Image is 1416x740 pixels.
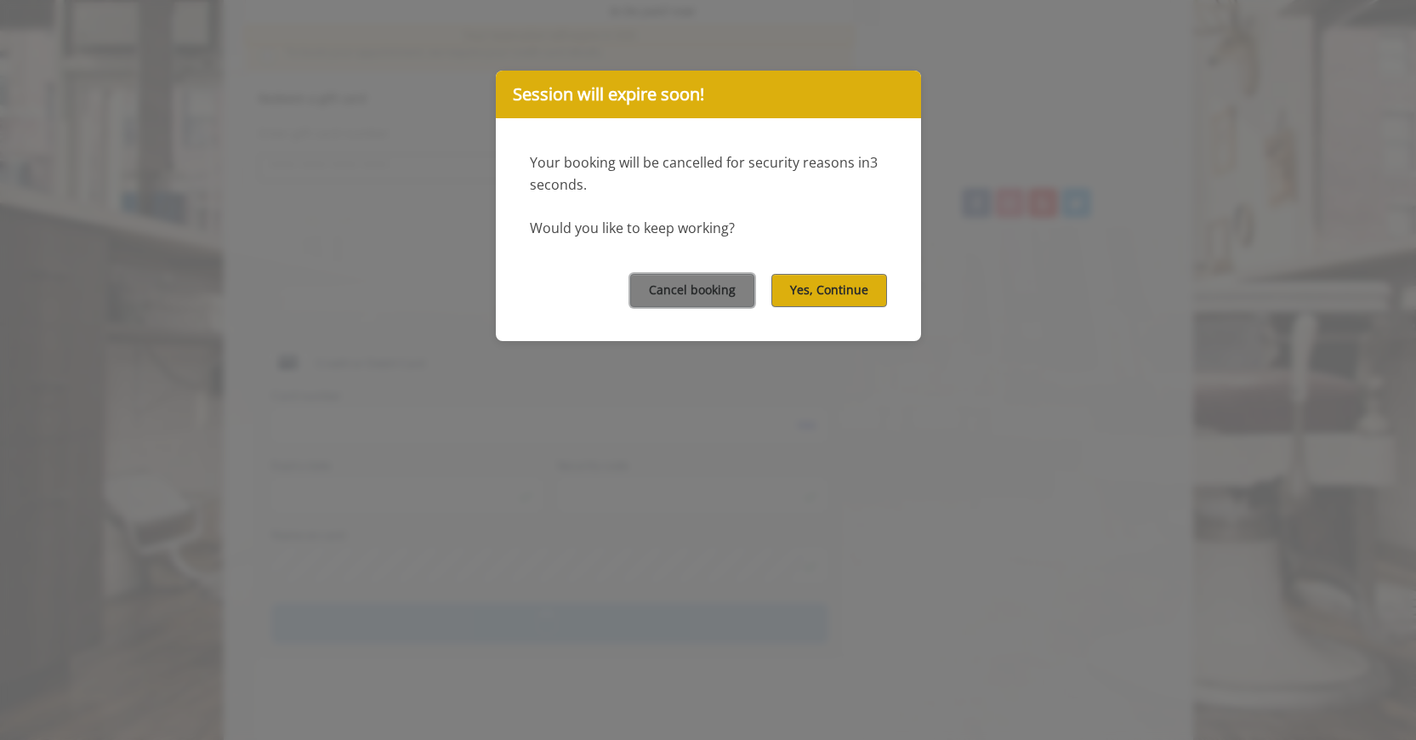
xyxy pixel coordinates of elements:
[496,71,921,118] div: Session will expire soon!
[630,274,754,307] button: Cancel booking
[530,153,878,194] span: 3 second
[496,118,921,239] div: Your booking will be cancelled for security reasons in Would you like to keep working?
[577,175,587,194] span: s.
[771,274,887,307] button: Yes, Continue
